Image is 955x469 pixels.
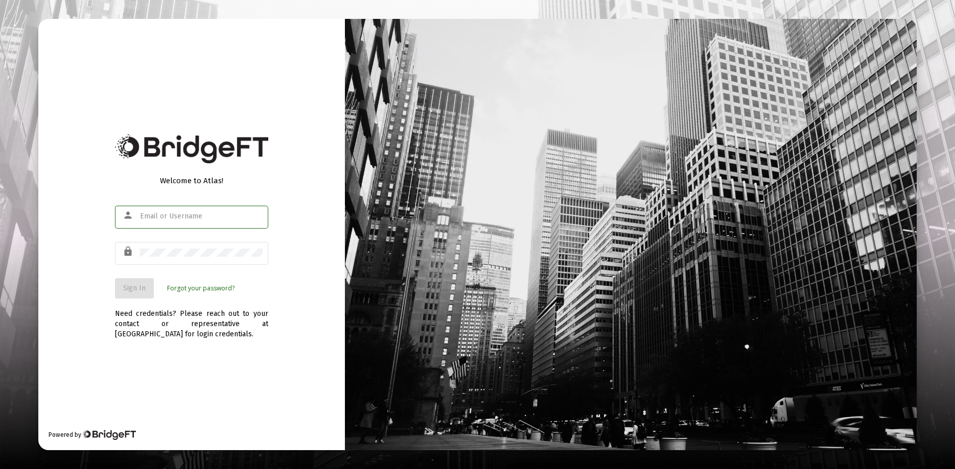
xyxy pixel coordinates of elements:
div: Need credentials? Please reach out to your contact or representative at [GEOGRAPHIC_DATA] for log... [115,299,268,339]
button: Sign In [115,278,154,299]
span: Sign In [123,284,146,292]
input: Email or Username [140,212,263,220]
a: Forgot your password? [167,283,235,293]
mat-icon: person [123,209,135,221]
img: Bridge Financial Technology Logo [115,134,268,163]
img: Bridge Financial Technology Logo [82,430,136,440]
mat-icon: lock [123,245,135,258]
div: Powered by [49,430,136,440]
div: Welcome to Atlas! [115,176,268,186]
